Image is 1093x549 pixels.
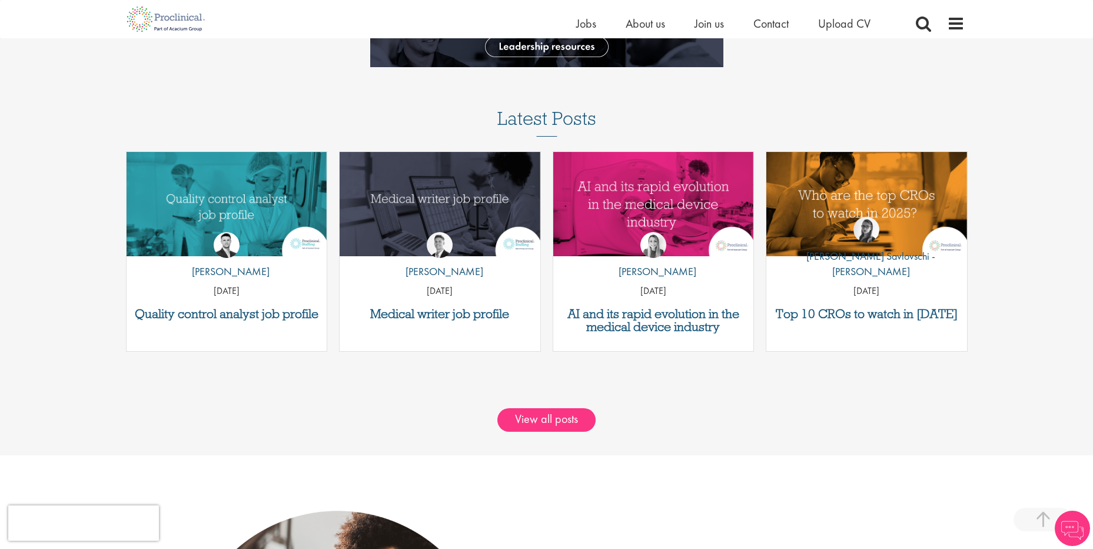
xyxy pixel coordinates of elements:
[183,232,270,285] a: Joshua Godden [PERSON_NAME]
[766,285,967,298] p: [DATE]
[766,249,967,279] p: [PERSON_NAME] Savlovschi - [PERSON_NAME]
[340,285,540,298] p: [DATE]
[766,217,967,285] a: Theodora Savlovschi - Wicks [PERSON_NAME] Savlovschi - [PERSON_NAME]
[340,152,540,256] a: Link to a post
[127,285,327,298] p: [DATE]
[553,152,754,256] a: Link to a post
[553,152,754,256] img: AI and Its Impact on the Medical Device Industry | Proclinical
[640,232,666,258] img: Hannah Burke
[559,307,748,333] a: AI and its rapid evolution in the medical device industry
[766,152,967,256] a: Link to a post
[8,505,159,541] iframe: reCAPTCHA
[626,16,665,31] a: About us
[427,232,453,258] img: George Watson
[132,307,321,320] a: Quality control analyst job profile
[397,264,483,279] p: [PERSON_NAME]
[818,16,871,31] a: Upload CV
[772,307,961,320] a: Top 10 CROs to watch in [DATE]
[345,307,534,320] a: Medical writer job profile
[397,232,483,285] a: George Watson [PERSON_NAME]
[497,408,596,432] a: View all posts
[576,16,596,31] a: Jobs
[127,152,327,256] a: Link to a post
[766,152,967,256] img: Top 10 CROs 2025 | Proclinical
[127,152,327,256] img: quality control analyst job profile
[753,16,789,31] a: Contact
[853,217,879,243] img: Theodora Savlovschi - Wicks
[183,264,270,279] p: [PERSON_NAME]
[610,232,696,285] a: Hannah Burke [PERSON_NAME]
[340,152,540,256] img: Medical writer job profile
[695,16,724,31] a: Join us
[610,264,696,279] p: [PERSON_NAME]
[1055,511,1090,546] img: Chatbot
[553,285,754,298] p: [DATE]
[497,108,596,137] h3: Latest Posts
[214,232,240,258] img: Joshua Godden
